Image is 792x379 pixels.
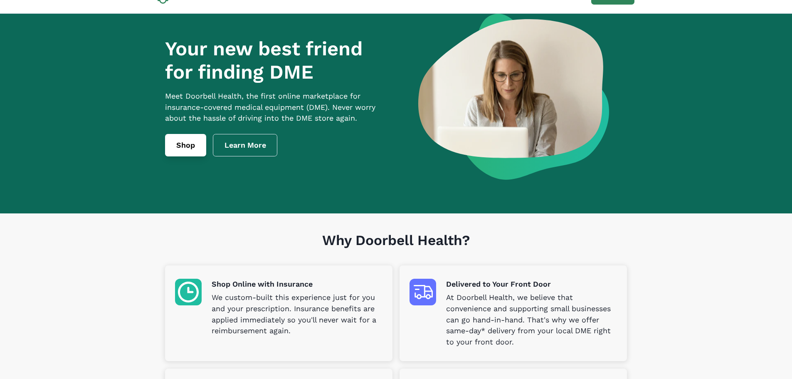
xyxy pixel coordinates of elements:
h1: Why Doorbell Health? [165,232,627,266]
img: Delivered to Your Front Door icon [410,279,436,305]
img: a woman looking at a computer [418,14,609,180]
p: We custom-built this experience just for you and your prescription. Insurance benefits are applie... [212,292,382,337]
img: Shop Online with Insurance icon [175,279,202,305]
p: Shop Online with Insurance [212,279,382,290]
p: At Doorbell Health, we believe that convenience and supporting small businesses can go hand-in-ha... [446,292,617,348]
a: Learn More [213,134,278,156]
h1: Your new best friend for finding DME [165,37,391,84]
a: Shop [165,134,206,156]
p: Meet Doorbell Health, the first online marketplace for insurance-covered medical equipment (DME).... [165,91,391,124]
p: Delivered to Your Front Door [446,279,617,290]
